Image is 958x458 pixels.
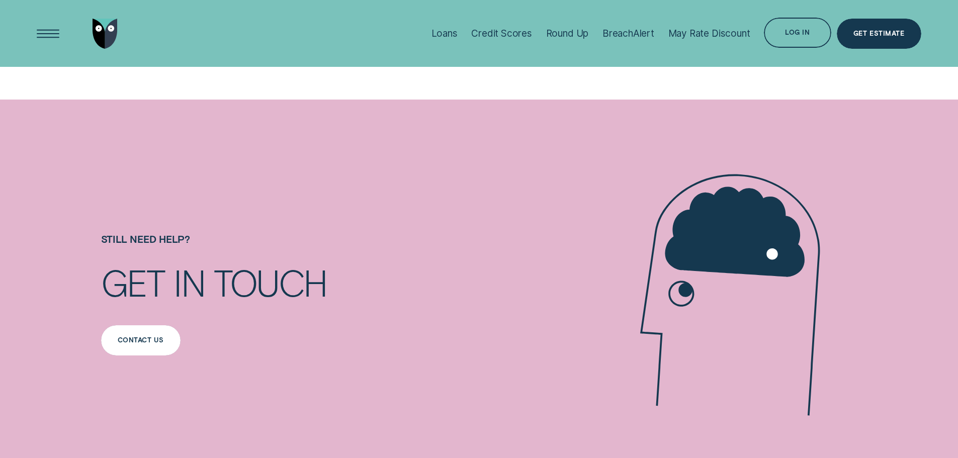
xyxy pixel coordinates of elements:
button: Contact us [101,325,181,355]
h4: Still need help? [101,233,474,264]
button: Open Menu [33,19,63,49]
div: Loans [431,28,458,39]
img: Wisr [93,19,118,49]
div: Credit Scores [471,28,532,39]
h2: Get in touch [101,264,396,325]
button: Log in [764,18,831,48]
div: Contact us [118,337,163,343]
div: BreachAlert [602,28,654,39]
div: Round Up [546,28,589,39]
div: May Rate Discount [668,28,750,39]
a: Get Estimate [837,19,921,49]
